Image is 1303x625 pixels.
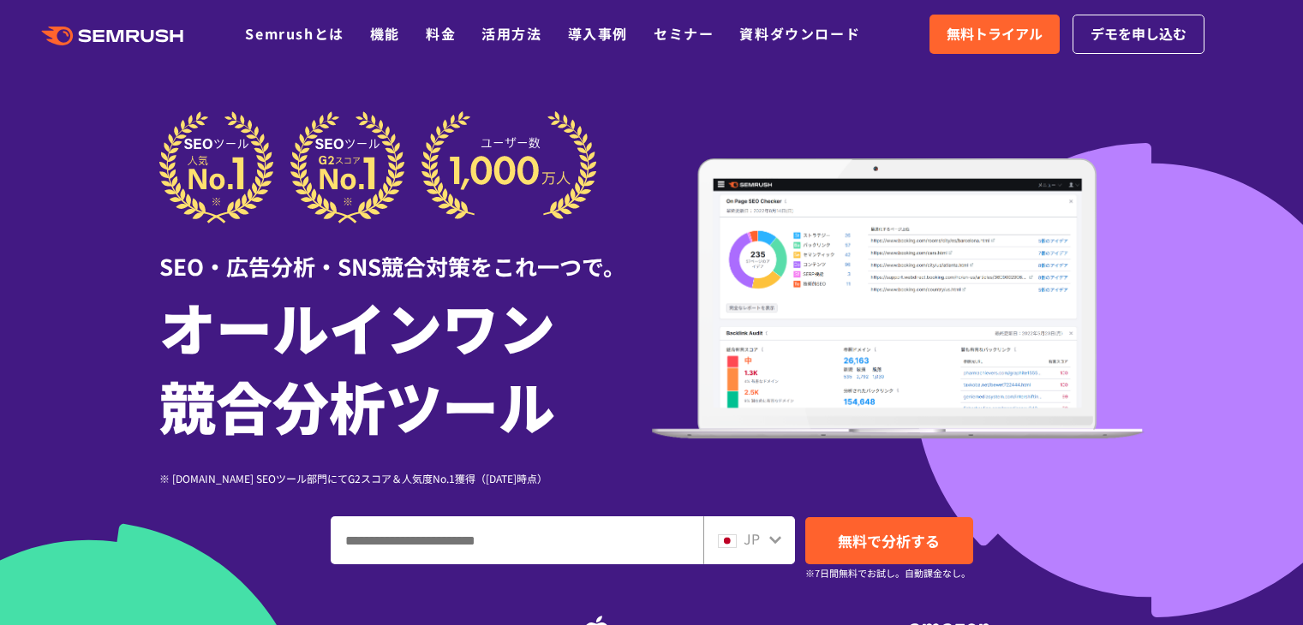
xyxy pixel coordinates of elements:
[805,565,971,581] small: ※7日間無料でお試し。自動課金なし。
[744,528,760,549] span: JP
[332,517,702,563] input: ドメイン、キーワードまたはURLを入力してください
[426,23,456,44] a: 料金
[838,530,940,551] span: 無料で分析する
[159,287,652,444] h1: オールインワン 競合分析ツール
[159,223,652,283] div: SEO・広告分析・SNS競合対策をこれ一つで。
[159,470,652,486] div: ※ [DOMAIN_NAME] SEOツール部門にてG2スコア＆人気度No.1獲得（[DATE]時点）
[739,23,860,44] a: 資料ダウンロード
[929,15,1060,54] a: 無料トライアル
[947,23,1043,45] span: 無料トライアル
[245,23,344,44] a: Semrushとは
[654,23,714,44] a: セミナー
[805,517,973,564] a: 無料で分析する
[481,23,541,44] a: 活用方法
[1091,23,1186,45] span: デモを申し込む
[568,23,628,44] a: 導入事例
[370,23,400,44] a: 機能
[1073,15,1204,54] a: デモを申し込む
